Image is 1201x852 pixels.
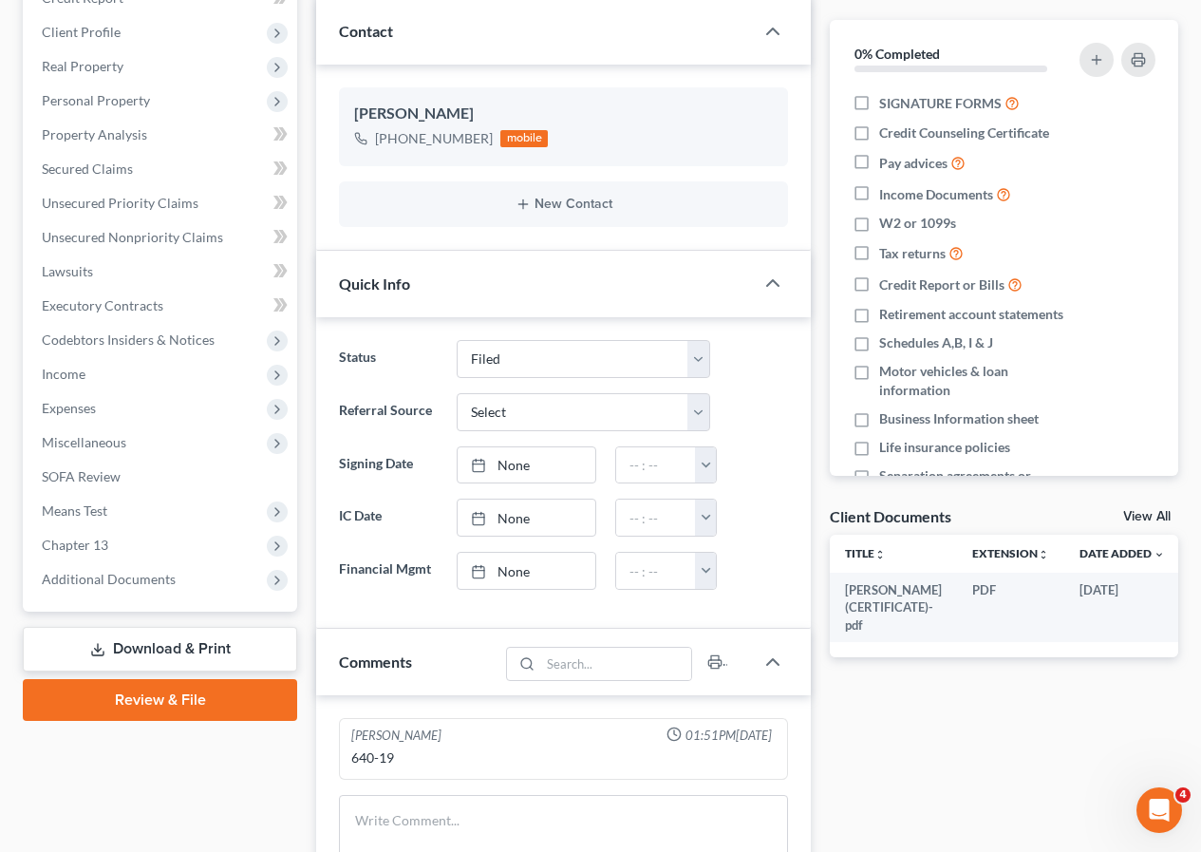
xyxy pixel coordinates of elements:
[329,446,446,484] label: Signing Date
[879,244,946,263] span: Tax returns
[854,46,940,62] strong: 0% Completed
[351,727,441,745] div: [PERSON_NAME]
[830,573,957,642] td: [PERSON_NAME] (CERTIFICATE)-pdf
[42,161,133,177] span: Secured Claims
[42,195,198,211] span: Unsecured Priority Claims
[957,573,1064,642] td: PDF
[879,409,1039,428] span: Business Information sheet
[42,331,215,348] span: Codebtors Insiders & Notices
[874,549,886,560] i: unfold_more
[42,537,108,553] span: Chapter 13
[1136,787,1182,833] iframe: Intercom live chat
[27,255,297,289] a: Lawsuits
[879,305,1063,324] span: Retirement account statements
[42,400,96,416] span: Expenses
[879,154,948,173] span: Pay advices
[27,460,297,494] a: SOFA Review
[351,748,776,767] div: 640-19
[879,214,956,233] span: W2 or 1099s
[830,506,951,526] div: Client Documents
[42,502,107,519] span: Means Test
[27,118,297,152] a: Property Analysis
[339,22,393,40] span: Contact
[329,393,446,431] label: Referral Source
[1038,549,1049,560] i: unfold_more
[879,466,1075,504] span: Separation agreements or decrees of divorces
[1175,787,1191,803] span: 4
[339,275,410,293] span: Quick Info
[879,185,993,204] span: Income Documents
[42,92,150,108] span: Personal Property
[541,648,692,680] input: Search...
[458,553,596,589] a: None
[375,129,493,148] div: [PHONE_NUMBER]
[42,297,163,313] span: Executory Contracts
[616,500,696,536] input: -- : --
[500,130,548,147] div: mobile
[1064,573,1180,642] td: [DATE]
[879,333,993,352] span: Schedules A,B, I & J
[616,447,696,483] input: -- : --
[879,123,1049,142] span: Credit Counseling Certificate
[845,546,886,560] a: Titleunfold_more
[685,727,772,745] span: 01:51PM[DATE]
[354,103,773,125] div: [PERSON_NAME]
[616,553,696,589] input: -- : --
[42,366,85,382] span: Income
[42,229,223,245] span: Unsecured Nonpriority Claims
[879,438,1010,457] span: Life insurance policies
[27,289,297,323] a: Executory Contracts
[42,468,121,484] span: SOFA Review
[972,546,1049,560] a: Extensionunfold_more
[1154,549,1165,560] i: expand_more
[23,627,297,672] a: Download & Print
[27,220,297,255] a: Unsecured Nonpriority Claims
[23,679,297,721] a: Review & File
[458,447,596,483] a: None
[27,186,297,220] a: Unsecured Priority Claims
[27,152,297,186] a: Secured Claims
[329,499,446,537] label: IC Date
[42,571,176,587] span: Additional Documents
[329,340,446,378] label: Status
[879,94,1002,113] span: SIGNATURE FORMS
[42,263,93,279] span: Lawsuits
[458,500,596,536] a: None
[42,434,126,450] span: Miscellaneous
[1079,546,1165,560] a: Date Added expand_more
[354,197,773,212] button: New Contact
[42,24,121,40] span: Client Profile
[879,362,1075,400] span: Motor vehicles & loan information
[329,552,446,590] label: Financial Mgmt
[42,58,123,74] span: Real Property
[879,275,1004,294] span: Credit Report or Bills
[1123,510,1171,523] a: View All
[339,653,412,671] span: Comments
[42,126,147,142] span: Property Analysis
